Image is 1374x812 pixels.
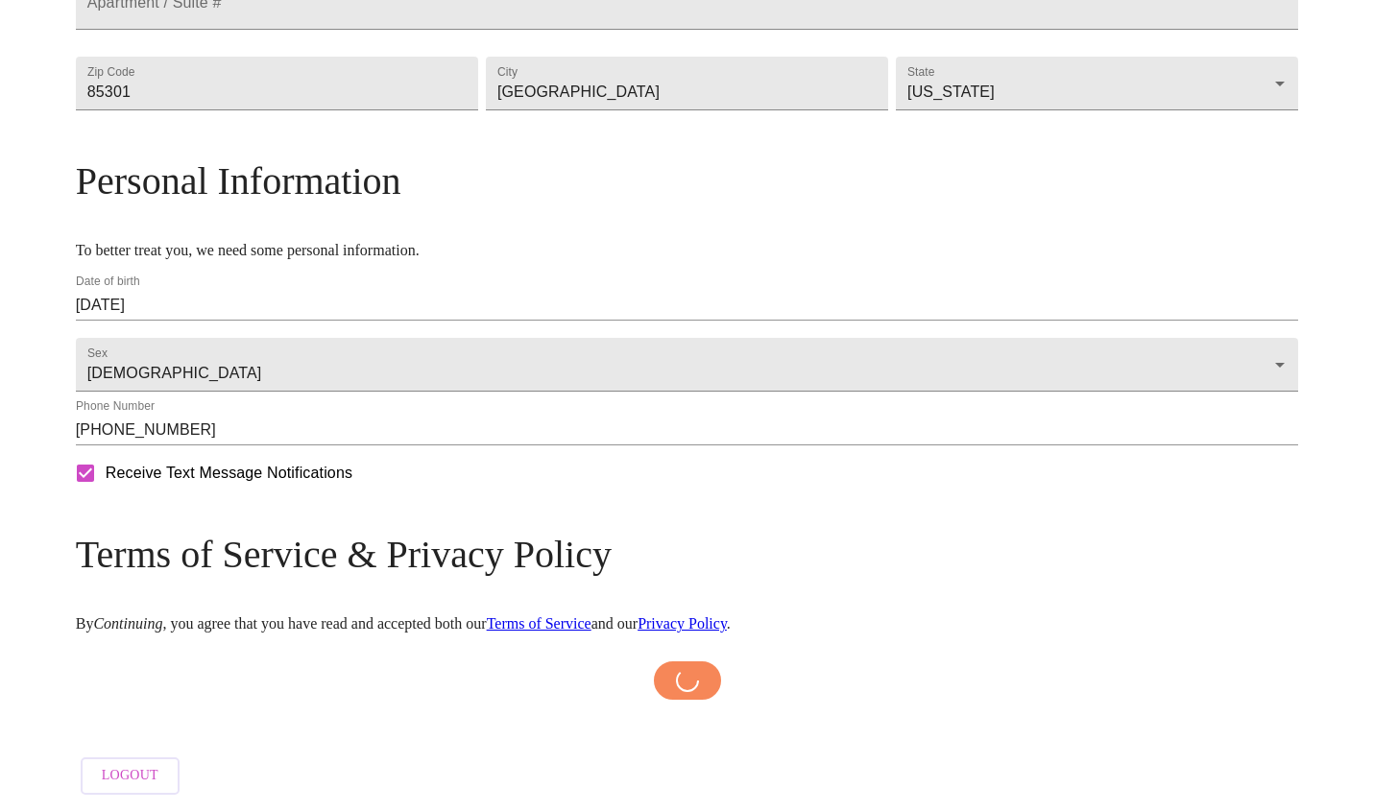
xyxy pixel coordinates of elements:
[93,615,162,632] em: Continuing
[76,532,1299,577] h3: Terms of Service & Privacy Policy
[896,57,1298,110] div: [US_STATE]
[106,462,352,485] span: Receive Text Message Notifications
[102,764,158,788] span: Logout
[76,242,1299,259] p: To better treat you, we need some personal information.
[76,401,155,413] label: Phone Number
[76,338,1299,392] div: [DEMOGRAPHIC_DATA]
[76,158,1299,203] h3: Personal Information
[81,757,180,795] button: Logout
[76,615,1299,633] p: By , you agree that you have read and accepted both our and our .
[76,276,140,288] label: Date of birth
[487,615,591,632] a: Terms of Service
[638,615,727,632] a: Privacy Policy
